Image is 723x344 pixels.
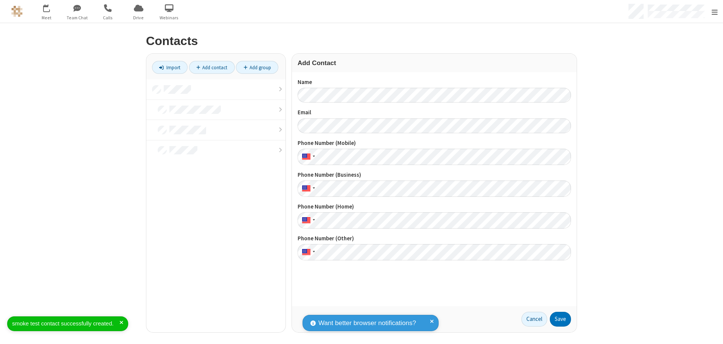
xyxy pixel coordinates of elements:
[298,202,571,211] label: Phone Number (Home)
[33,14,61,21] span: Meet
[550,312,571,327] button: Save
[298,59,571,67] h3: Add Contact
[298,78,571,87] label: Name
[298,244,317,260] div: United States: + 1
[94,14,122,21] span: Calls
[298,181,317,197] div: United States: + 1
[63,14,92,21] span: Team Chat
[236,61,278,74] a: Add group
[124,14,153,21] span: Drive
[48,4,53,10] div: 2
[11,6,23,17] img: QA Selenium DO NOT DELETE OR CHANGE
[298,234,571,243] label: Phone Number (Other)
[152,61,188,74] a: Import
[155,14,183,21] span: Webinars
[521,312,547,327] a: Cancel
[12,319,119,328] div: smoke test contact successfully created.
[298,139,571,148] label: Phone Number (Mobile)
[298,108,571,117] label: Email
[318,318,416,328] span: Want better browser notifications?
[298,149,317,165] div: United States: + 1
[146,34,577,48] h2: Contacts
[189,61,235,74] a: Add contact
[298,171,571,179] label: Phone Number (Business)
[298,212,317,229] div: United States: + 1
